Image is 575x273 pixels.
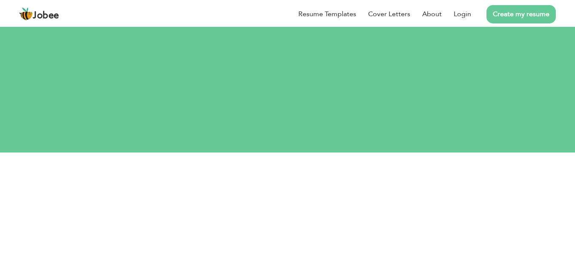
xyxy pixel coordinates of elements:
[19,7,59,21] a: Jobee
[422,9,442,19] a: About
[33,11,59,20] span: Jobee
[19,7,33,21] img: jobee.io
[486,5,556,23] a: Create my resume
[454,9,471,19] a: Login
[368,9,410,19] a: Cover Letters
[298,9,356,19] a: Resume Templates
